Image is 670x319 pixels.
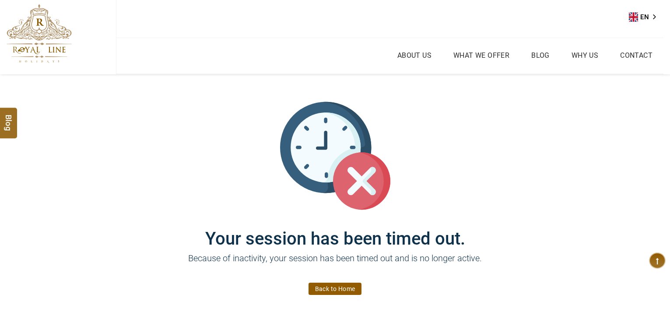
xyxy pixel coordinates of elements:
[629,11,662,24] a: EN
[451,49,512,62] a: What we Offer
[395,49,434,62] a: About Us
[569,49,600,62] a: Why Us
[529,49,552,62] a: Blog
[73,252,598,278] p: Because of inactivity, your session has been timed out and is no longer active.
[7,4,72,63] img: The Royal Line Holidays
[280,101,390,211] img: session_time_out.svg
[629,11,662,24] aside: Language selected: English
[629,11,662,24] div: Language
[309,283,362,295] a: Back to Home
[618,49,655,62] a: Contact
[3,115,14,122] span: Blog
[73,211,598,249] h1: Your session has been timed out.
